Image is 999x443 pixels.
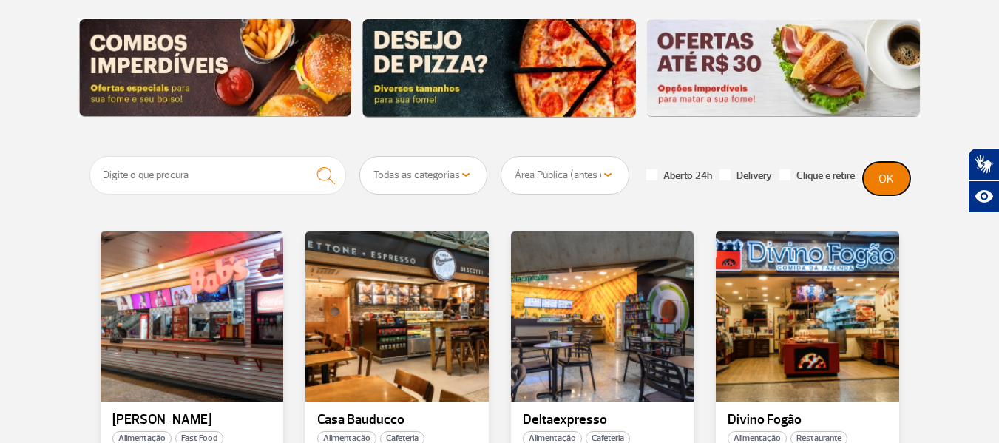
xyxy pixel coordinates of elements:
label: Delivery [719,169,772,183]
button: OK [863,162,910,195]
div: Plugin de acessibilidade da Hand Talk. [968,148,999,213]
button: Abrir tradutor de língua de sinais. [968,148,999,180]
p: Divino Fogão [728,413,887,427]
input: Digite o que procura [89,156,347,195]
label: Clique e retire [779,169,855,183]
p: [PERSON_NAME] [112,413,272,427]
button: Abrir recursos assistivos. [968,180,999,213]
label: Aberto 24h [646,169,712,183]
p: Deltaexpresso [523,413,683,427]
p: Casa Bauducco [317,413,477,427]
